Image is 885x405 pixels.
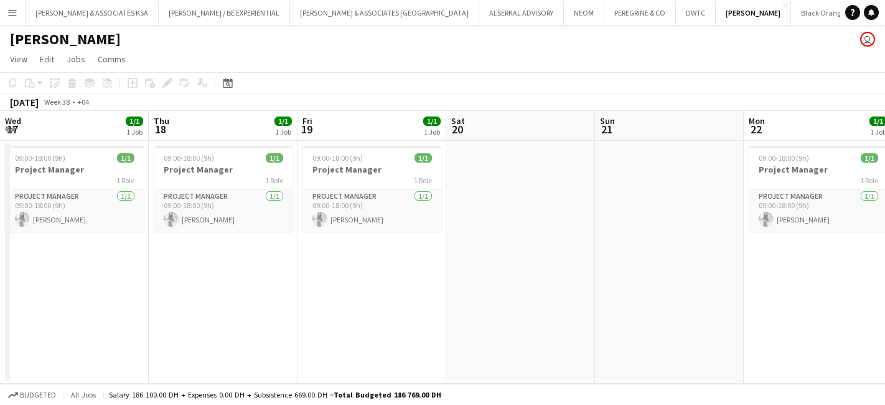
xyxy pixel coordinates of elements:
span: Thu [154,115,169,126]
span: Comms [98,54,126,65]
h3: Project Manager [5,164,144,175]
button: Black Orange [791,1,855,25]
app-card-role: Project Manager1/109:00-18:00 (9h)[PERSON_NAME] [5,189,144,232]
span: 09:00-18:00 (9h) [164,153,214,163]
span: 1/1 [414,153,432,163]
span: Jobs [67,54,85,65]
h1: [PERSON_NAME] [10,30,121,49]
button: [PERSON_NAME] / BE EXPERIENTIAL [159,1,290,25]
span: 1/1 [861,153,878,163]
span: 1/1 [423,117,441,126]
h3: Project Manager [154,164,293,175]
button: PEREGRINE & CO [604,1,676,25]
button: [PERSON_NAME] & ASSOCIATES KSA [26,1,159,25]
button: ALSERKAL ADVISORY [479,1,564,25]
span: Total Budgeted 186 769.00 DH [334,390,441,399]
span: All jobs [68,390,98,399]
a: View [5,51,32,67]
app-card-role: Project Manager1/109:00-18:00 (9h)[PERSON_NAME] [302,189,442,232]
h3: Project Manager [302,164,442,175]
span: 1/1 [274,117,292,126]
div: +04 [77,97,89,107]
span: 09:00-18:00 (9h) [759,153,809,163]
a: Edit [35,51,59,67]
span: Sun [600,115,615,126]
span: 20 [449,122,465,136]
span: Sat [451,115,465,126]
span: 09:00-18:00 (9h) [15,153,65,163]
span: 1/1 [266,153,283,163]
span: View [10,54,27,65]
span: 22 [747,122,765,136]
span: 17 [3,122,21,136]
div: [DATE] [10,96,39,108]
span: 1/1 [117,153,134,163]
div: 1 Job [126,127,143,136]
span: 18 [152,122,169,136]
button: DWTC [676,1,716,25]
div: Salary 186 100.00 DH + Expenses 0.00 DH + Subsistence 669.00 DH = [109,390,441,399]
button: NEOM [564,1,604,25]
app-user-avatar: Glenda Castelino [860,32,875,47]
app-job-card: 09:00-18:00 (9h)1/1Project Manager1 RoleProject Manager1/109:00-18:00 (9h)[PERSON_NAME] [154,146,293,232]
a: Comms [93,51,131,67]
a: Jobs [62,51,90,67]
span: 21 [598,122,615,136]
app-job-card: 09:00-18:00 (9h)1/1Project Manager1 RoleProject Manager1/109:00-18:00 (9h)[PERSON_NAME] [5,146,144,232]
span: Budgeted [20,391,56,399]
span: 19 [301,122,312,136]
span: 1 Role [860,176,878,185]
span: 1 Role [116,176,134,185]
span: Week 38 [41,97,72,107]
span: Mon [749,115,765,126]
app-job-card: 09:00-18:00 (9h)1/1Project Manager1 RoleProject Manager1/109:00-18:00 (9h)[PERSON_NAME] [302,146,442,232]
span: Wed [5,115,21,126]
app-card-role: Project Manager1/109:00-18:00 (9h)[PERSON_NAME] [154,189,293,232]
span: Edit [40,54,54,65]
div: 1 Job [275,127,291,136]
span: 1 Role [265,176,283,185]
div: 1 Job [424,127,440,136]
span: Fri [302,115,312,126]
button: [PERSON_NAME] [716,1,791,25]
span: 1/1 [126,117,143,126]
button: [PERSON_NAME] & ASSOCIATES [GEOGRAPHIC_DATA] [290,1,479,25]
span: 09:00-18:00 (9h) [312,153,363,163]
span: 1 Role [414,176,432,185]
button: Budgeted [6,388,58,402]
